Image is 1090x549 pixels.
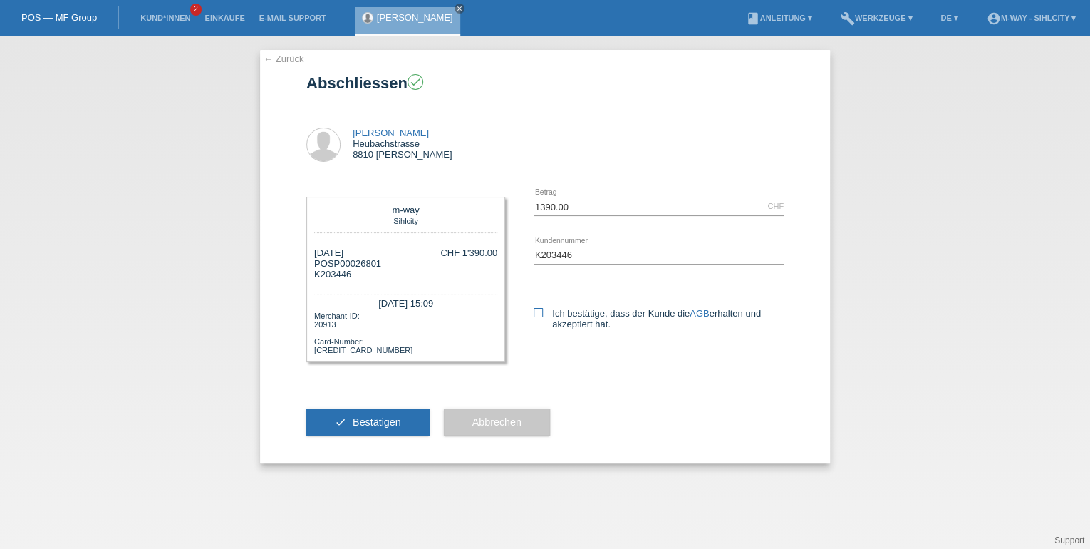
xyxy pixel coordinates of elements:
i: book [745,11,759,26]
span: 2 [190,4,202,16]
a: Support [1054,535,1084,545]
a: E-Mail Support [252,14,333,22]
a: close [455,4,464,14]
a: [PERSON_NAME] [377,12,453,23]
div: m-way [318,205,494,215]
label: Ich bestätige, dass der Kunde die erhalten und akzeptiert hat. [534,308,784,329]
a: ← Zurück [264,53,303,64]
a: Einkäufe [197,14,251,22]
a: bookAnleitung ▾ [738,14,819,22]
i: close [456,5,463,12]
h1: Abschliessen [306,74,784,92]
span: Abbrechen [472,416,521,428]
div: [DATE] POSP00026801 [314,247,381,279]
div: CHF [767,202,784,210]
span: Bestätigen [353,416,401,428]
div: Heubachstrasse 8810 [PERSON_NAME] [353,128,452,160]
a: buildWerkzeuge ▾ [834,14,920,22]
a: account_circlem-way - Sihlcity ▾ [980,14,1083,22]
div: Sihlcity [318,215,494,225]
div: CHF 1'390.00 [440,247,497,258]
button: check Bestätigen [306,409,430,436]
a: DE ▾ [933,14,965,22]
div: [DATE] 15:09 [314,294,497,310]
a: Kund*innen [133,14,197,22]
a: AGB [690,308,709,319]
button: Abbrechen [444,409,550,436]
div: Merchant-ID: 20913 Card-Number: [CREDIT_CARD_NUMBER] [314,310,497,354]
i: check [409,76,422,88]
span: K203446 [314,269,351,279]
i: build [841,11,855,26]
i: account_circle [987,11,1001,26]
a: [PERSON_NAME] [353,128,429,138]
a: POS — MF Group [21,12,97,23]
i: check [335,416,346,428]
